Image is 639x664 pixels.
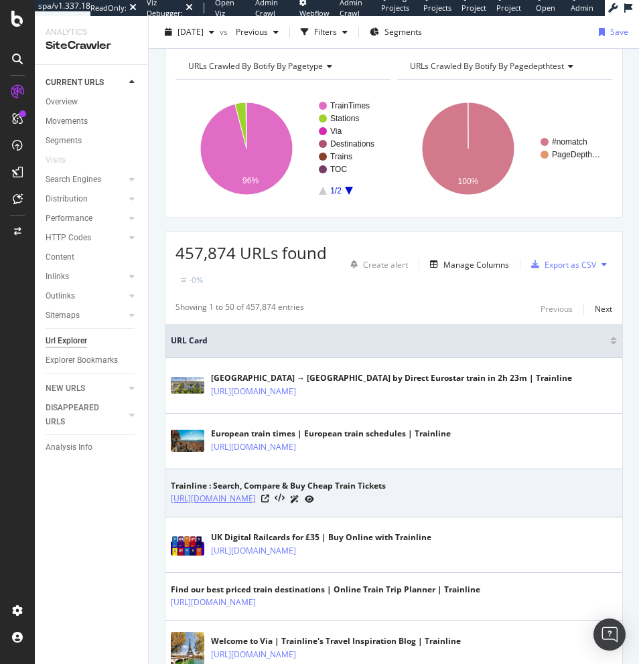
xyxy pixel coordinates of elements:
div: DISAPPEARED URLS [46,401,113,429]
a: [URL][DOMAIN_NAME] [211,385,296,398]
a: DISAPPEARED URLS [46,401,125,429]
div: -0% [189,274,203,286]
span: Project Settings [496,3,524,23]
div: Visits [46,153,66,167]
a: [URL][DOMAIN_NAME] [171,596,256,609]
text: Destinations [330,139,374,149]
button: Previous [541,301,573,317]
div: European train times | European train schedules | Trainline [211,428,451,440]
div: Next [595,303,612,315]
button: Filters [295,21,353,43]
a: [URL][DOMAIN_NAME] [211,544,296,558]
span: URL Card [171,335,607,347]
a: Overview [46,95,139,109]
text: 1/2 [330,186,342,195]
div: ReadOnly: [90,3,127,13]
button: Manage Columns [425,256,509,272]
text: PageDepth… [552,150,600,159]
div: Manage Columns [443,259,509,270]
div: UK Digital Railcards for £35 | Buy Online with Trainline [211,531,431,544]
button: Create alert [345,254,408,275]
text: Trains [330,152,352,161]
a: Performance [46,212,125,226]
a: Segments [46,134,139,148]
text: Stations [330,114,359,123]
div: Welcome to Via | Trainline's Travel Inspiration Blog | Trainline [211,635,461,647]
a: Analysis Info [46,440,139,454]
text: TrainTimes [330,101,370,110]
text: #nomatch [552,137,587,147]
a: Outlinks [46,289,125,303]
span: 457,874 URLs found [175,242,327,264]
div: Filters [314,26,337,37]
span: Open in dev [536,3,557,23]
text: 100% [458,177,479,186]
a: [URL][DOMAIN_NAME] [171,492,256,505]
button: View HTML Source [275,494,285,503]
div: Content [46,250,74,264]
span: Webflow [299,8,330,18]
svg: A chart. [397,90,612,207]
a: [URL][DOMAIN_NAME] [211,440,296,454]
div: SiteCrawler [46,38,137,54]
button: Next [595,301,612,317]
button: Segments [364,21,427,43]
span: URLs Crawled By Botify By pagetype [188,60,323,72]
a: HTTP Codes [46,231,125,245]
a: Distribution [46,192,125,206]
span: Segments [384,26,422,37]
button: Export as CSV [526,254,596,275]
div: [GEOGRAPHIC_DATA] → [GEOGRAPHIC_DATA] by Direct Eurostar train in 2h 23m | Trainline [211,372,572,384]
a: CURRENT URLS [46,76,125,90]
img: Equal [181,278,186,282]
div: Sitemaps [46,309,80,323]
div: Url Explorer [46,334,87,348]
svg: A chart. [175,90,390,207]
div: Create alert [363,259,408,270]
span: URLs Crawled By Botify By pagedepthtest [410,60,564,72]
div: Save [610,26,628,37]
a: Visit Online Page [261,495,269,503]
button: [DATE] [159,21,220,43]
a: Url Explorer [46,334,139,348]
span: 2025 Sep. 7th [177,26,204,37]
text: Via [330,127,342,136]
div: Analytics [46,27,137,38]
div: Explorer Bookmarks [46,353,118,367]
a: Content [46,250,139,264]
span: Admin Page [571,3,593,23]
text: TOC [330,165,347,174]
div: CURRENT URLS [46,76,104,90]
a: Search Engines [46,173,125,187]
span: Previous [230,26,268,37]
div: Showing 1 to 50 of 457,874 entries [175,301,304,317]
div: HTTP Codes [46,231,91,245]
a: Explorer Bookmarks [46,353,139,367]
button: Previous [230,21,284,43]
h4: URLs Crawled By Botify By pagedepthtest [407,56,600,77]
img: main image [171,430,204,452]
a: Visits [46,153,79,167]
img: main image [171,533,204,556]
a: Inlinks [46,270,125,284]
a: Sitemaps [46,309,125,323]
div: Open Intercom Messenger [593,618,626,651]
a: AI Url Details [290,492,299,506]
button: Save [593,21,628,43]
div: Analysis Info [46,440,92,454]
a: URL Inspection [305,492,314,506]
div: Movements [46,114,88,129]
div: Search Engines [46,173,101,187]
div: NEW URLS [46,382,85,396]
div: Find our best priced train destinations | Online Train Trip Planner | Trainline [171,584,480,596]
text: 96% [242,176,259,185]
span: vs [220,26,230,37]
img: main image [171,377,204,394]
div: Outlinks [46,289,75,303]
span: Project Page [461,3,486,23]
div: Distribution [46,192,88,206]
a: NEW URLS [46,382,125,396]
a: Movements [46,114,139,129]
